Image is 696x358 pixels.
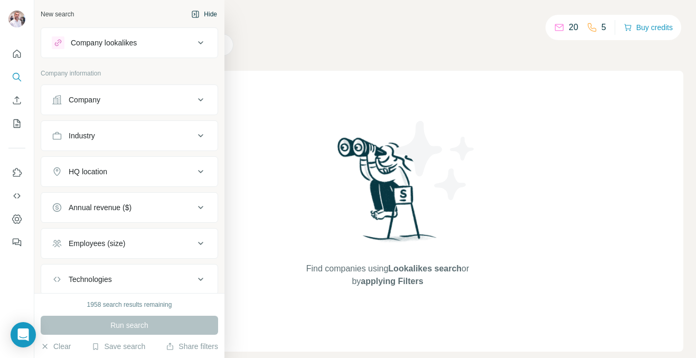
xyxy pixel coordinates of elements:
button: Feedback [8,233,25,252]
p: 5 [601,21,606,34]
h4: Search [92,13,683,27]
span: Lookalikes search [388,264,462,273]
div: Employees (size) [69,238,125,249]
button: Technologies [41,267,218,292]
button: Annual revenue ($) [41,195,218,220]
button: Employees (size) [41,231,218,256]
button: Hide [184,6,224,22]
div: Technologies [69,274,112,285]
button: Use Surfe API [8,186,25,205]
div: New search [41,10,74,19]
button: Save search [91,341,145,352]
div: Open Intercom Messenger [11,322,36,347]
button: Clear [41,341,71,352]
div: Company lookalikes [71,37,137,48]
button: Share filters [166,341,218,352]
img: Surfe Illustration - Woman searching with binoculars [333,135,443,252]
p: 20 [569,21,578,34]
button: Search [8,68,25,87]
img: Avatar [8,11,25,27]
button: My lists [8,114,25,133]
div: Annual revenue ($) [69,202,131,213]
div: Company [69,95,100,105]
div: HQ location [69,166,107,177]
button: Quick start [8,44,25,63]
button: Enrich CSV [8,91,25,110]
span: Find companies using or by [303,262,472,288]
button: HQ location [41,159,218,184]
p: Company information [41,69,218,78]
span: applying Filters [361,277,423,286]
button: Company lookalikes [41,30,218,55]
div: Industry [69,130,95,141]
button: Industry [41,123,218,148]
button: Buy credits [624,20,673,35]
img: Surfe Illustration - Stars [388,113,483,208]
button: Company [41,87,218,112]
button: Use Surfe on LinkedIn [8,163,25,182]
button: Dashboard [8,210,25,229]
div: 1958 search results remaining [87,300,172,309]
